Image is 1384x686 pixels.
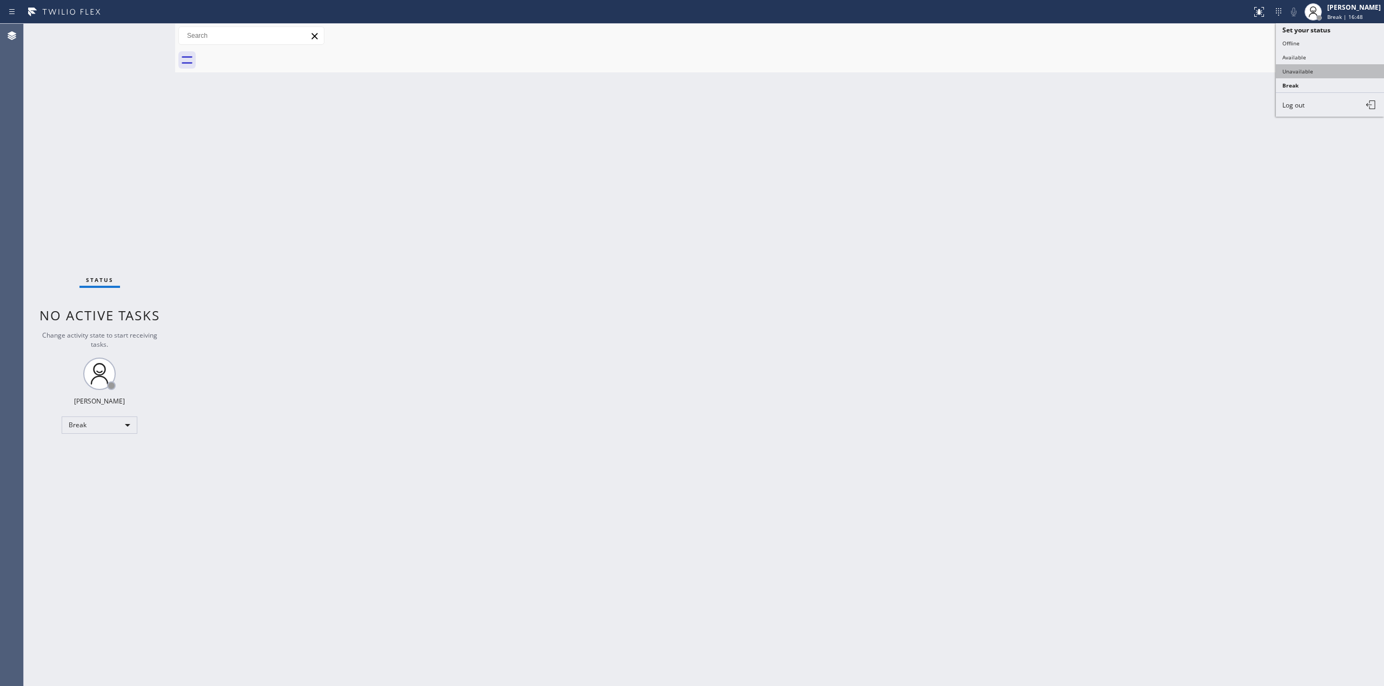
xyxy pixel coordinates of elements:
[42,331,157,349] span: Change activity state to start receiving tasks.
[1286,4,1301,19] button: Mute
[39,306,160,324] span: No active tasks
[179,27,324,44] input: Search
[74,396,125,406] div: [PERSON_NAME]
[62,416,137,434] div: Break
[86,276,114,284] span: Status
[1327,13,1363,21] span: Break | 16:48
[1327,3,1381,12] div: [PERSON_NAME]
